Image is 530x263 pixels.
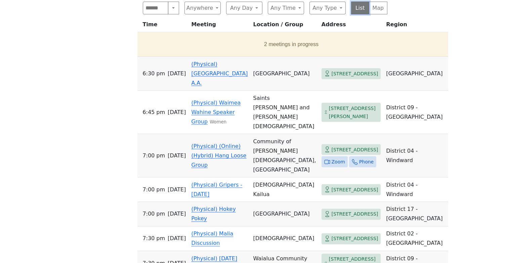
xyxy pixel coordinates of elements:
th: Time [137,20,189,32]
th: Meeting [189,20,250,32]
span: [STREET_ADDRESS] [332,146,378,154]
th: Address [319,20,384,32]
button: Any Type [310,2,346,14]
span: [STREET_ADDRESS] [332,186,378,194]
span: [STREET_ADDRESS][PERSON_NAME] [329,104,378,121]
small: Women [210,119,227,124]
td: District 04 - Windward [383,134,448,178]
button: 2 meetings in progress [140,35,443,54]
span: [DATE] [168,108,186,117]
a: (Physical) [GEOGRAPHIC_DATA] A.A. [191,61,248,86]
span: [DATE] [168,185,186,194]
a: (Physical) Waimea Wahine Speaker Group [191,100,241,125]
span: 6:45 PM [143,108,165,117]
td: [GEOGRAPHIC_DATA] [383,57,448,91]
span: 6:30 PM [143,69,165,78]
td: District 04 - Windward [383,178,448,202]
td: [DEMOGRAPHIC_DATA] Kailua [251,178,319,202]
span: Phone [359,158,374,166]
td: District 02 - [GEOGRAPHIC_DATA] [383,227,448,251]
th: Region [383,20,448,32]
td: District 17 - [GEOGRAPHIC_DATA] [383,202,448,227]
span: [DATE] [168,69,186,78]
a: (Physical) Hokey Pokey [191,206,236,222]
th: Location / Group [251,20,319,32]
span: 7:00 PM [143,185,165,194]
span: [STREET_ADDRESS] [332,235,378,243]
input: Search [143,2,169,14]
button: Anywhere [185,2,221,14]
td: [GEOGRAPHIC_DATA] [251,57,319,91]
button: Search [168,2,179,14]
td: [DEMOGRAPHIC_DATA] [251,227,319,251]
span: 7:30 PM [143,234,165,243]
a: (Physical) (Online) (Hybrid) Hang Loose Group [191,143,246,168]
span: 7:00 PM [143,151,165,160]
td: District 09 - [GEOGRAPHIC_DATA] [383,91,448,134]
button: List [351,2,370,14]
a: (Physical) Gripers - [DATE] [191,182,242,197]
td: Saints [PERSON_NAME] and [PERSON_NAME][DEMOGRAPHIC_DATA] [251,91,319,134]
td: Community of [PERSON_NAME][DEMOGRAPHIC_DATA], [GEOGRAPHIC_DATA] [251,134,319,178]
span: [DATE] [168,234,186,243]
span: 7:00 PM [143,210,165,219]
span: [STREET_ADDRESS] [332,210,378,219]
a: (Physical) Malia Discussion [191,231,233,247]
button: Any Day [226,2,262,14]
button: Map [369,2,388,14]
span: [DATE] [168,151,186,160]
td: [GEOGRAPHIC_DATA] [251,202,319,227]
span: [STREET_ADDRESS] [332,70,378,78]
span: [DATE] [168,210,186,219]
button: Any Time [268,2,304,14]
span: Zoom [332,158,345,166]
